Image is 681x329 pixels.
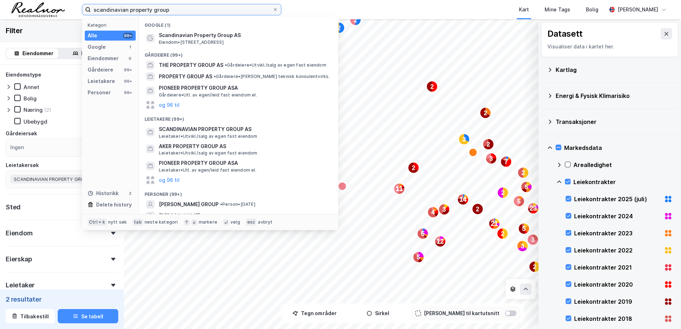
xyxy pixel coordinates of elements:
[574,212,661,220] div: Leiekontrakter 2024
[88,54,119,63] div: Eiendommer
[521,181,532,193] div: Map marker
[457,194,469,205] div: Map marker
[556,92,672,100] div: Energi & Fysisk Klimarisiko
[490,156,493,162] text: 3
[81,49,109,58] div: Leietakere
[159,167,256,173] span: Leietaker • Utl. av egen/leid fast eiendom el.
[24,84,39,90] div: Annet
[123,67,133,73] div: 99+
[139,186,338,199] div: Personer (99+)
[497,187,509,198] div: Map marker
[521,243,524,249] text: 3
[531,237,535,243] text: 3
[284,306,345,320] button: Tegn områder
[24,106,43,113] div: Næring
[139,111,338,124] div: Leietakere (99+)
[417,254,420,260] text: 5
[518,198,521,204] text: 5
[618,5,658,14] div: [PERSON_NAME]
[556,117,672,126] div: Transaksjoner
[201,213,203,218] span: •
[408,162,419,173] div: Map marker
[574,314,661,323] div: Leiekontrakter 2018
[533,264,536,270] text: 2
[246,219,257,226] div: esc
[230,219,240,225] div: velg
[573,161,672,169] div: Arealledighet
[504,158,508,165] text: 7
[574,195,661,203] div: Leiekontrakter 2025 (juli)
[417,228,428,239] div: Map marker
[564,143,672,152] div: Markedsdata
[214,74,216,79] span: •
[88,22,136,28] div: Kategori
[483,139,494,150] div: Map marker
[645,295,681,329] iframe: Chat Widget
[108,219,127,225] div: nytt søk
[427,207,439,218] div: Map marker
[6,129,37,138] div: Gårdeiersøk
[6,295,118,303] div: 2 resultater
[500,156,512,167] div: Map marker
[556,66,672,74] div: Kartlag
[547,42,672,51] div: Visualiser data i kartet her.
[463,136,466,142] text: 3
[159,40,224,45] span: Eiendom • [STREET_ADDRESS]
[484,110,487,116] text: 2
[413,251,424,263] div: Map marker
[518,223,530,234] div: Map marker
[132,219,143,226] div: tab
[123,90,133,95] div: 99+
[6,203,21,211] div: Sted
[522,225,526,232] text: 5
[159,31,330,40] span: Scandinavian Property Group AS
[220,202,255,207] span: Person • [DATE]
[123,78,133,84] div: 99+
[10,143,24,152] div: Ingen
[348,306,408,320] button: Sirkel
[530,205,537,212] text: 23
[522,170,525,176] text: 2
[88,77,115,85] div: Leietakere
[6,255,32,263] div: Eierskap
[24,118,47,125] div: Ubebygd
[127,190,133,196] div: 2
[159,150,258,156] span: Leietaker • Utvikl./salg av egen fast eiendom
[458,134,470,145] div: Map marker
[159,200,219,209] span: [PERSON_NAME] GROUP
[412,165,415,171] text: 2
[159,211,200,220] span: [PERSON_NAME]
[127,56,133,61] div: 0
[123,33,133,38] div: 99+
[574,297,661,306] div: Leiekontrakter 2019
[214,74,330,79] span: Gårdeiere • [PERSON_NAME] teknisk konsulentvirks.
[491,220,498,227] text: 21
[437,238,444,245] text: 12
[6,229,33,237] div: Eiendom
[394,183,405,194] div: Map marker
[480,107,491,119] div: Map marker
[145,219,178,225] div: neste kategori
[586,5,598,14] div: Bolig
[518,167,529,178] div: Map marker
[459,196,467,203] text: 14
[517,240,528,252] div: Map marker
[424,309,499,318] div: [PERSON_NAME] til kartutsnitt
[159,159,330,167] span: PIONEER PROPERTY GROUP ASA
[443,207,446,213] text: 3
[497,228,508,239] div: Map marker
[96,200,132,209] div: Delete history
[6,309,55,323] button: Tilbakestill
[159,125,330,134] span: SCANDINAVIAN PROPERTY GROUP AS
[527,203,539,214] div: Map marker
[88,43,106,51] div: Google
[91,4,272,15] input: Søk på adresse, matrikkel, gårdeiere, leietakere eller personer
[159,72,212,81] span: PROPERTY GROUP AS
[421,230,425,237] text: 6
[88,88,111,97] div: Personer
[645,295,681,329] div: Kontrollprogram for chat
[350,14,361,26] div: Map marker
[519,5,529,14] div: Kart
[88,66,113,74] div: Gårdeiere
[159,84,330,92] span: PIONEER PROPERTY GROUP ASA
